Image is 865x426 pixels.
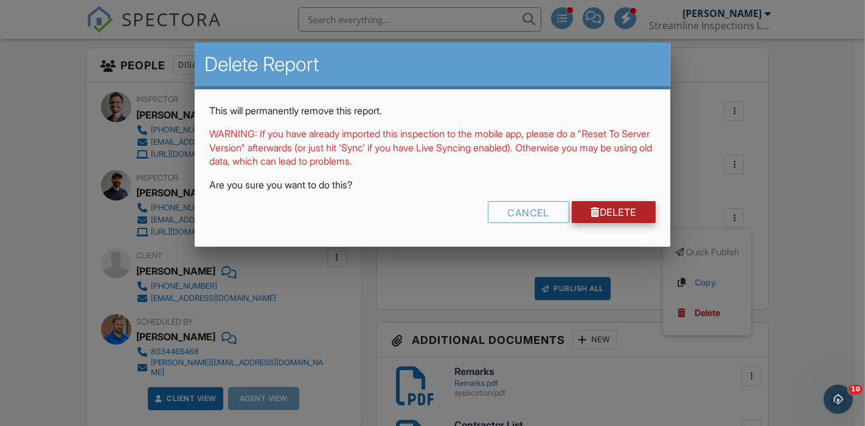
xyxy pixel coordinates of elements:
[209,104,656,117] p: This will permanently remove this report.
[209,127,656,168] p: WARNING: If you have already imported this inspection to the mobile app, please do a "Reset To Se...
[849,385,863,394] span: 10
[572,201,656,223] a: Delete
[488,201,569,223] div: Cancel
[204,52,661,77] h2: Delete Report
[209,178,656,191] p: Are you sure you want to do this?
[824,385,853,414] iframe: Intercom live chat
